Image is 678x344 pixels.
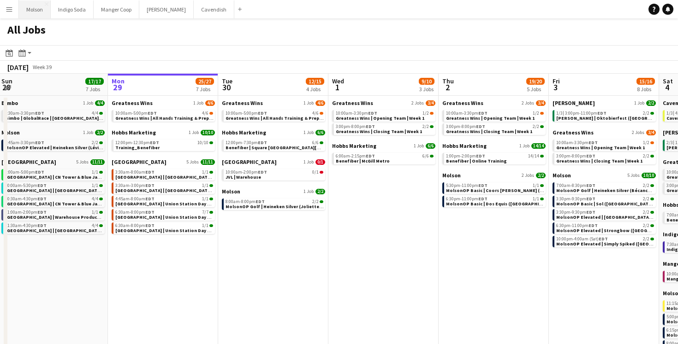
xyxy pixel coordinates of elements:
span: 5:30pm-11:00pm [446,183,488,188]
span: 30 [220,82,232,93]
span: 1/2 [533,111,539,116]
span: 29 [110,82,125,93]
a: 11:00am-2:00pmEDT1/1[GEOGRAPHIC_DATA] | Warehouse Product Reception (pt.2) [5,209,103,220]
span: 11/11 [90,159,105,165]
span: Old El Paso | Union Station Day 5 (Brand Ambassadors) [115,214,258,220]
span: Hobbs Marketing [222,129,266,136]
span: 4:30am-3:30pm [5,111,44,116]
span: 1 Job [303,100,314,106]
span: EDT [145,222,155,228]
a: 7:00am-8:30pmEDT2/2MolsonOP Golf | Heineken Silver (Bécancour, [GEOGRAPHIC_DATA]) [556,182,654,193]
span: EDT [35,140,44,146]
a: 10:00am-3:30pmEDT1/2Greatness Wins | Opening Team | Week 1 [556,140,654,150]
span: 10:00am-3:30pm [336,111,377,116]
a: 3:30am-3:00pmEDT1/1[GEOGRAPHIC_DATA] | [GEOGRAPHIC_DATA] (Day 5) [115,182,213,193]
span: 4/4 [95,100,105,106]
div: Hobbs Marketing1 Job14/141:00pm-2:00pmEDT14/14Benefiber | Online Training [442,142,546,172]
span: 1:00pm-2:00pm [446,154,485,158]
span: 2/2 [312,199,319,204]
span: EDT [148,110,157,116]
a: Hobbs Marketing1 Job14/14 [442,142,546,149]
span: | [673,140,674,146]
a: Greatness Wins2 Jobs3/4 [332,99,435,106]
span: Greatness Wins [332,99,373,106]
a: 4:30am-3:30pmEDT4/4Bimbo | GlobalRace | [GEOGRAPHIC_DATA], [GEOGRAPHIC_DATA] [5,110,103,121]
div: [PERSON_NAME]1 Job2/21/3|3:00pm-11:00pmEDT2/2[PERSON_NAME] | Oktobierfest ([GEOGRAPHIC_DATA][PERS... [553,99,656,129]
span: EDT [599,236,608,242]
span: 8:45am-3:30pm [5,140,44,145]
a: 10:00pm-4:00am (Sat)EDT2/2MolsonOP Elevated | Simply Spiked ([GEOGRAPHIC_DATA], [GEOGRAPHIC_DATA]) [556,236,654,246]
div: Greatness Wins1 Job4/610:00am-5:00pmEDT4/6Greatness Wins | All Hands Training & Prep | Day 2 [222,99,325,129]
span: 2 [441,82,454,93]
span: 2/2 [422,124,429,129]
a: 12:00pm-7:30pmEDT6/6Benefiber | Square [GEOGRAPHIC_DATA][PERSON_NAME] MTL [226,140,323,150]
a: 8:45am-3:30pmEDT2/2MolsonOP Elevated | Heineken Silver (Lévis, [GEOGRAPHIC_DATA]) [5,140,103,150]
span: 15/16 [636,78,655,85]
span: 10/10 [201,130,215,135]
span: 11/11 [201,159,215,165]
span: 2/2 [643,197,649,201]
div: Greatness Wins2 Jobs3/410:00am-3:30pmEDT1/2Greatness Wins | Opening Team | Week 13:00pm-8:00pmEDT... [442,99,546,142]
a: Molson1 Job2/2 [1,129,105,136]
span: EDT [589,140,598,146]
span: 1 Job [189,130,199,135]
span: 12/15 [306,78,324,85]
span: EDT [145,182,155,188]
span: 3 [551,82,560,93]
span: Greatness Wins | Opening Team | Week 1 [556,145,645,151]
a: 6:30am-8:00pmEDT7/7[GEOGRAPHIC_DATA] | Union Station Day 5 (Brand Ambassadors) [115,209,213,220]
span: 4/4 [92,197,98,201]
span: 1/1 [92,210,98,215]
a: 10:00am-2:00pmEDT0/1JVL | Warehouse [226,169,323,180]
span: 11:00am-2:00pm [5,210,47,215]
div: 8 Jobs [637,86,654,93]
span: 10:00am-5:00pm [115,111,157,116]
a: 6:30pm-11:00pmEDT1/1MolsonOP Basic | Dos Equis ([GEOGRAPHIC_DATA], [GEOGRAPHIC_DATA]) [446,196,544,206]
span: 6:30am-8:00pm [115,210,155,215]
span: 14/14 [531,143,546,149]
span: EDT [478,182,488,188]
span: 1 Job [303,159,314,165]
span: 6/6 [422,154,429,158]
a: Molson5 Jobs10/10 [553,172,656,179]
span: 4/4 [92,111,98,116]
span: Greatness Wins [442,99,483,106]
span: 2/2 [646,100,656,106]
a: 3:30pm-9:30pmEDT2/2MolsonOP Elevated | [GEOGRAPHIC_DATA] ([GEOGRAPHIC_DATA], [GEOGRAPHIC_DATA]) [556,209,654,220]
a: 9:00am-5:00pmEDT1/1[GEOGRAPHIC_DATA] | CN Tower & Blue Jays Street Team | Day 4 (Team Lead) [5,169,103,180]
span: 2/2 [643,210,649,215]
div: Bimbo1 Job4/44:30am-3:30pmEDT4/4Bimbo | GlobalRace | [GEOGRAPHIC_DATA], [GEOGRAPHIC_DATA] [1,99,105,129]
span: 6:00am-2:15pm [336,154,375,158]
span: EDT [366,153,375,159]
a: [PERSON_NAME]1 Job2/2 [553,99,656,106]
span: Old El Paso | Sankofa Street Team | Day 4 (Brand Ambassadors) [5,227,178,233]
span: 6:30pm-11:00pm [556,223,598,228]
span: EDT [145,209,155,215]
span: Old El Paso | Warehouse Product Reception (pt.2) [5,214,137,220]
div: Greatness Wins2 Jobs3/410:00am-3:30pmEDT1/2Greatness Wins | Opening Team | Week 13:00pm-8:00pmEDT... [553,129,656,172]
a: 10:00am-5:30pmEDT1/1[GEOGRAPHIC_DATA] | [GEOGRAPHIC_DATA] Team | Day 4 (Team Lead) [5,182,103,193]
span: 10:30am-4:30pm [5,197,47,201]
span: EDT [586,196,595,202]
span: EDT [476,123,485,129]
span: | [563,110,564,116]
span: 2/2 [533,124,539,129]
span: 3:30pm-9:30pm [556,197,595,201]
span: 7/7 [202,210,208,215]
span: Greatness Wins [112,99,153,106]
span: EDT [586,153,595,159]
span: 1/1 [202,197,208,201]
div: Greatness Wins2 Jobs3/410:00am-3:30pmEDT1/2Greatness Wins | Opening Team | Week 13:00pm-8:00pmEDT... [332,99,435,142]
span: Benefiber | McGill Metro [336,158,390,164]
span: | [673,110,674,116]
span: 5 Jobs [76,159,89,165]
span: 1 Job [519,143,529,149]
span: Old El Paso [1,158,56,165]
span: Old El Paso | Sankofa Square Street Team | Day 4 (Team Lead) [5,187,158,193]
span: 1 Job [83,100,93,106]
span: 10:00pm-4:00am (Sat) [556,237,608,241]
span: 3:30am-8:00am [115,170,155,175]
span: 14/14 [528,154,539,158]
span: Tue [222,77,232,85]
span: Sun [1,77,12,85]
